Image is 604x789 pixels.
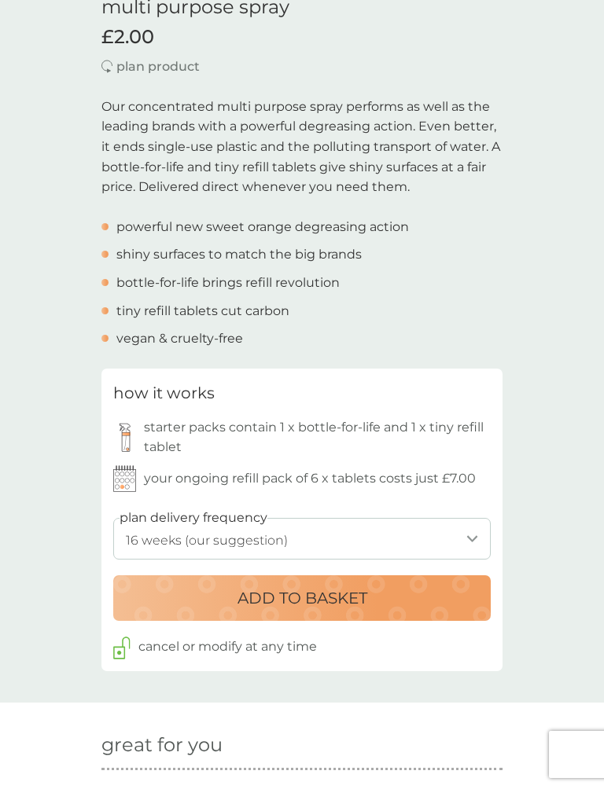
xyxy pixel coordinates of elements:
p: cancel or modify at any time [138,637,317,657]
p: ADD TO BASKET [238,585,367,611]
p: vegan & cruelty-free [116,328,243,349]
p: tiny refill tablets cut carbon [116,301,289,321]
h3: how it works [113,380,215,406]
p: bottle-for-life brings refill revolution [116,273,340,293]
p: plan product [116,57,200,77]
span: £2.00 [101,26,154,49]
p: shiny surfaces to match the big brands [116,244,362,265]
p: starter packs contain 1 x bottle-for-life and 1 x tiny refill tablet [144,417,491,457]
p: powerful new sweet orange degreasing action [116,217,409,237]
p: Our concentrated multi purpose spray performs as well as the leading brands with a powerful degre... [101,97,503,197]
h2: great for you [101,734,503,757]
button: ADD TO BASKET [113,575,491,621]
label: plan delivery frequency [120,508,267,528]
p: your ongoing refill pack of 6 x tablets costs just £7.00 [144,468,476,489]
